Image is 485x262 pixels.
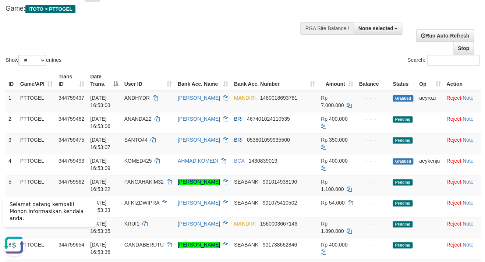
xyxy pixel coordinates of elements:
[358,25,393,31] span: None selected
[359,199,387,206] div: - - -
[124,179,164,185] span: PANCAHAKIM32
[321,158,347,164] span: Rp 400.000
[234,116,242,122] span: BRI
[234,95,256,101] span: MANDIRI
[6,112,17,133] td: 2
[234,221,256,227] span: MANDIRI
[6,133,17,154] td: 3
[3,44,25,66] button: Open LiveChat chat widget
[6,55,61,66] label: Show entries
[178,221,220,227] a: [PERSON_NAME]
[321,200,345,206] span: Rp 54.000
[124,95,150,101] span: ANDHYDR
[90,95,110,108] span: [DATE] 16:53:03
[446,200,461,206] a: Reject
[175,70,231,91] th: Bank Acc. Name: activate to sort column ascending
[260,221,297,227] span: Copy 1560003667146 to clipboard
[321,95,344,108] span: Rp 7.000.000
[6,91,17,112] td: 1
[443,238,481,259] td: ·
[463,179,474,185] a: Note
[446,137,461,143] a: Reject
[90,221,110,234] span: [DATE] 16:53:35
[393,158,413,164] span: Grabbed
[321,116,347,122] span: Rp 400.000
[393,137,413,144] span: Pending
[59,95,84,101] span: 344759437
[234,137,242,143] span: BRI
[446,158,461,164] a: Reject
[124,158,152,164] span: KOMED425
[234,242,258,248] span: SEABANK
[463,242,474,248] a: Note
[443,112,481,133] td: ·
[443,217,481,238] td: ·
[59,179,84,185] span: 344759562
[17,175,56,196] td: PTTOGEL
[443,70,481,91] th: Action
[248,158,277,164] span: Copy 1430839019 to clipboard
[10,11,84,31] span: Selamat datang kembali! Mohon informasikan kendala anda.
[6,5,316,13] h4: Game:
[359,178,387,185] div: - - -
[178,95,220,101] a: [PERSON_NAME]
[90,158,110,171] span: [DATE] 16:53:09
[56,70,87,91] th: Trans ID: activate to sort column ascending
[17,133,56,154] td: PTTOGEL
[234,179,258,185] span: SEABANK
[6,70,17,91] th: ID
[124,242,164,248] span: GANDABERUTU
[124,116,152,122] span: ANANDA22
[321,221,344,234] span: Rp 1.890.000
[90,137,110,150] span: [DATE] 16:53:07
[90,116,110,129] span: [DATE] 16:53:06
[390,70,416,91] th: Status
[463,137,474,143] a: Note
[446,221,461,227] a: Reject
[17,112,56,133] td: PTTOGEL
[463,200,474,206] a: Note
[463,221,474,227] a: Note
[463,95,474,101] a: Note
[178,158,218,164] a: AHMAD KOMEDI
[17,154,56,175] td: PTTOGEL
[359,94,387,102] div: - - -
[178,137,220,143] a: [PERSON_NAME]
[359,157,387,164] div: - - -
[178,179,220,185] a: [PERSON_NAME]
[178,200,220,206] a: [PERSON_NAME]
[247,116,290,122] span: Copy 467401024110535 to clipboard
[124,221,139,227] span: KRUI1
[416,29,474,42] a: Run Auto-Refresh
[407,55,479,66] label: Search:
[463,158,474,164] a: Note
[393,221,413,227] span: Pending
[443,133,481,154] td: ·
[234,158,244,164] span: BCA
[427,55,479,66] input: Search:
[87,70,121,91] th: Date Trans.: activate to sort column descending
[463,116,474,122] a: Note
[260,95,297,101] span: Copy 1480018693781 to clipboard
[416,154,443,175] td: aeykenju
[90,242,110,255] span: [DATE] 16:53:36
[393,116,413,123] span: Pending
[124,200,159,206] span: AFKIZDWIPRA
[359,241,387,248] div: - - -
[263,200,297,206] span: Copy 901075410502 to clipboard
[25,5,75,13] span: ITOTO > PTTOGEL
[59,116,84,122] span: 344759462
[178,116,220,122] a: [PERSON_NAME]
[17,91,56,112] td: PTTOGEL
[393,179,413,185] span: Pending
[6,175,17,196] td: 5
[121,70,175,91] th: User ID: activate to sort column ascending
[356,70,390,91] th: Balance
[300,22,353,35] div: PGA Site Balance /
[231,70,318,91] th: Bank Acc. Number: activate to sort column ascending
[90,179,110,192] span: [DATE] 16:53:22
[443,196,481,217] td: ·
[59,158,84,164] span: 344759493
[321,137,347,143] span: Rp 350.000
[234,200,258,206] span: SEABANK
